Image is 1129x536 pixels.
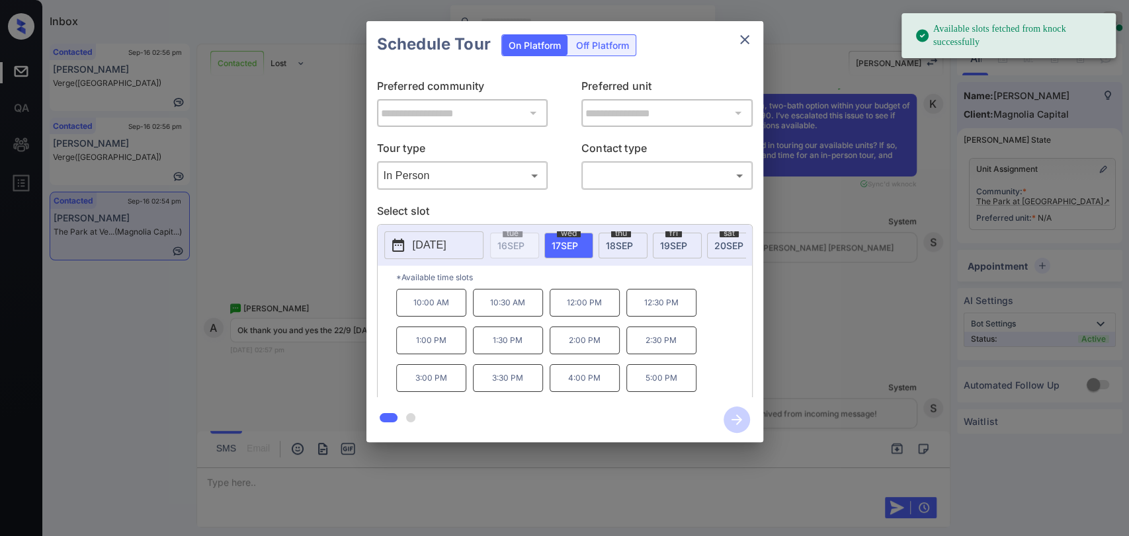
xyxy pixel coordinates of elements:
p: 12:00 PM [550,289,620,317]
span: sat [720,229,739,237]
p: 10:30 AM [473,289,543,317]
span: fri [665,229,682,237]
div: date-select [653,233,702,258]
span: wed [557,229,581,237]
p: 3:30 PM [473,364,543,392]
span: 20 SEP [714,240,743,251]
p: 3:00 PM [396,364,466,392]
p: *Available time slots [396,266,752,289]
div: Off Platform [569,35,636,56]
p: [DATE] [413,237,446,253]
p: Select slot [377,203,753,224]
p: 4:00 PM [550,364,620,392]
div: Available slots fetched from knock successfully [915,17,1105,54]
h2: Schedule Tour [366,21,501,67]
div: In Person [380,165,545,186]
div: date-select [599,233,648,258]
span: 17 SEP [552,240,578,251]
p: 1:30 PM [473,326,543,354]
p: 12:30 PM [626,289,696,317]
div: date-select [544,233,593,258]
span: thu [611,229,631,237]
p: 1:00 PM [396,326,466,354]
span: 19 SEP [660,240,687,251]
p: Preferred unit [581,78,753,99]
button: close [732,26,758,53]
p: 2:00 PM [550,326,620,354]
p: Tour type [377,140,548,161]
p: 2:30 PM [626,326,696,354]
span: 18 SEP [606,240,633,251]
p: 5:00 PM [626,364,696,392]
p: Contact type [581,140,753,161]
button: [DATE] [384,231,483,259]
div: On Platform [502,35,567,56]
p: Preferred community [377,78,548,99]
p: 10:00 AM [396,289,466,317]
div: date-select [707,233,756,258]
